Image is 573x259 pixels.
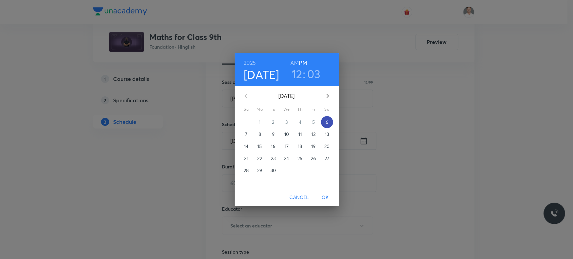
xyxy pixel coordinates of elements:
button: 23 [267,152,279,164]
button: 25 [294,152,306,164]
button: 15 [254,140,266,152]
button: [DATE] [244,67,279,82]
button: 27 [321,152,333,164]
button: 10 [281,128,293,140]
span: We [281,106,293,113]
p: 8 [258,131,261,138]
button: 26 [307,152,320,164]
p: 18 [298,143,302,150]
p: 7 [245,131,247,138]
p: 23 [271,155,275,162]
button: 28 [240,164,252,176]
button: Cancel [287,191,312,204]
button: AM [290,58,299,67]
button: 19 [307,140,320,152]
p: 20 [324,143,329,150]
button: 29 [254,164,266,176]
span: OK [317,193,333,202]
p: 15 [257,143,262,150]
p: 9 [272,131,274,138]
button: 13 [321,128,333,140]
p: 22 [257,155,262,162]
button: 30 [267,164,279,176]
p: 16 [271,143,275,150]
button: 11 [294,128,306,140]
button: 20 [321,140,333,152]
button: 2025 [244,58,256,67]
span: Mo [254,106,266,113]
button: PM [299,58,307,67]
span: Fr [307,106,320,113]
p: 28 [244,167,249,174]
button: 6 [321,116,333,128]
span: Cancel [289,193,309,202]
p: 25 [297,155,302,162]
h3: : [303,67,305,81]
p: 26 [311,155,316,162]
p: 11 [298,131,301,138]
button: 9 [267,128,279,140]
button: 22 [254,152,266,164]
button: 24 [281,152,293,164]
p: [DATE] [254,92,320,100]
button: 8 [254,128,266,140]
p: 13 [325,131,329,138]
button: 14 [240,140,252,152]
button: 12 [292,67,302,81]
p: 19 [311,143,316,150]
button: OK [315,191,336,204]
span: Su [240,106,252,113]
button: 18 [294,140,306,152]
p: 12 [311,131,315,138]
p: 14 [244,143,248,150]
p: 27 [324,155,329,162]
button: 16 [267,140,279,152]
span: Sa [321,106,333,113]
button: 12 [307,128,320,140]
p: 21 [244,155,248,162]
span: Tu [267,106,279,113]
p: 10 [284,131,289,138]
button: 7 [240,128,252,140]
p: 6 [325,119,328,125]
p: 30 [270,167,276,174]
p: 29 [257,167,262,174]
p: 17 [284,143,288,150]
button: 21 [240,152,252,164]
span: Th [294,106,306,113]
button: 03 [307,67,321,81]
p: 24 [284,155,289,162]
button: 17 [281,140,293,152]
